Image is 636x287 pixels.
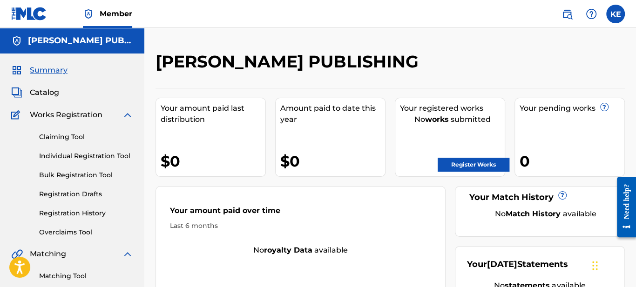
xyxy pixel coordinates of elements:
a: Individual Registration Tool [39,151,133,161]
img: expand [122,248,133,260]
img: search [562,8,573,20]
a: Register Works [438,158,509,172]
div: Drag [592,252,598,280]
img: Summary [11,65,22,76]
a: Public Search [558,5,576,23]
strong: Match History [506,209,561,218]
div: Your amount paid over time [170,205,431,221]
div: No available [156,245,445,256]
h2: [PERSON_NAME] PUBLISHING [156,51,423,72]
span: [DATE] [487,259,517,269]
div: Your Match History [467,191,613,204]
a: Registration Drafts [39,189,133,199]
span: ? [559,192,566,199]
img: expand [122,109,133,120]
img: Matching [11,248,23,260]
div: No submitted [400,114,505,125]
div: Your amount paid last distribution [161,103,265,125]
div: Your pending works [520,103,624,114]
a: Claiming Tool [39,132,133,142]
div: No available [479,208,613,220]
div: $0 [161,151,265,172]
img: Works Registration [11,109,23,120]
span: Works Registration [30,109,102,120]
div: Amount paid to date this year [280,103,385,125]
span: Catalog [30,87,59,98]
div: Your registered works [400,103,505,114]
a: Overclaims Tool [39,227,133,237]
div: Your Statements [467,258,568,271]
a: Registration History [39,208,133,218]
div: Help [582,5,601,23]
div: User Menu [606,5,625,23]
span: ? [601,103,608,111]
img: Top Rightsholder [83,8,94,20]
span: Summary [30,65,68,76]
div: Last 6 months [170,221,431,231]
span: Matching [30,248,66,260]
img: help [586,8,597,20]
a: CatalogCatalog [11,87,59,98]
strong: royalty data [264,246,312,254]
img: Accounts [11,35,22,47]
div: 0 [520,151,624,172]
div: $0 [280,151,385,172]
iframe: Chat Widget [589,242,636,287]
a: Bulk Registration Tool [39,170,133,180]
img: Catalog [11,87,22,98]
img: MLC Logo [11,7,47,20]
a: SummarySummary [11,65,68,76]
span: Member [100,8,132,19]
iframe: Resource Center [610,169,636,244]
h5: KATE EARL PUBLISHING [28,35,133,46]
strong: works [425,115,449,124]
a: Matching Tool [39,271,133,281]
